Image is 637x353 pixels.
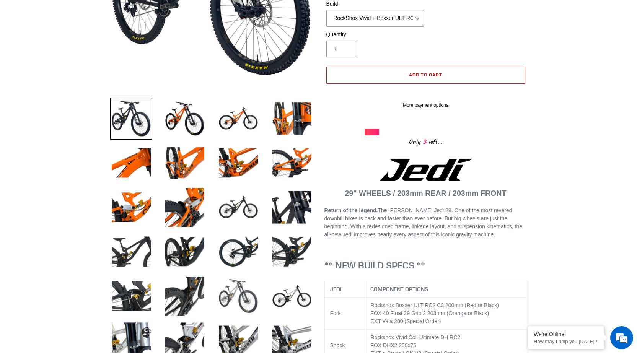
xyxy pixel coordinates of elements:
span: EXT Vaia 200 (Special Order) [370,318,441,324]
img: Load image into Gallery viewer, JEDI 29 - Complete Bike [110,98,152,140]
button: Add to cart [326,67,525,84]
th: COMPONENT OPTIONS [365,281,527,298]
img: Load image into Gallery viewer, JEDI 29 - Complete Bike [217,231,259,273]
th: JEDI [324,281,365,298]
img: Load image into Gallery viewer, JEDI 29 - Complete Bike [217,98,259,140]
h3: ** NEW BUILD SPECS ** [324,260,527,271]
strong: Return of the legend. [324,207,378,213]
img: Load image into Gallery viewer, JEDI 29 - Complete Bike [110,275,152,317]
span: FOX DHX2 250x75 [370,342,416,348]
img: Load image into Gallery viewer, JEDI 29 - Complete Bike [164,275,206,317]
p: How may I help you today? [534,338,599,344]
img: Load image into Gallery viewer, JEDI 29 - Complete Bike [164,231,206,273]
div: Only left... [365,135,487,147]
img: Load image into Gallery viewer, JEDI 29 - Complete Bike [164,98,206,140]
a: More payment options [326,102,525,109]
img: Load image into Gallery viewer, JEDI 29 - Complete Bike [271,231,313,273]
span: Rockshox Boxxer ULT RC2 C3 200mm (Red or Black) [370,302,499,308]
img: Load image into Gallery viewer, JEDI 29 - Complete Bike [217,275,259,317]
span: Add to cart [409,72,442,78]
td: Fork [324,298,365,330]
img: Load image into Gallery viewer, JEDI 29 - Complete Bike [217,186,259,228]
img: Load image into Gallery viewer, JEDI 29 - Complete Bike [271,98,313,140]
img: Load image into Gallery viewer, JEDI 29 - Complete Bike [271,142,313,184]
img: Load image into Gallery viewer, JEDI 29 - Complete Bike [271,275,313,317]
label: Quantity [326,31,424,39]
img: Load image into Gallery viewer, JEDI 29 - Complete Bike [110,186,152,228]
img: Load image into Gallery viewer, JEDI 29 - Complete Bike [110,231,152,273]
span: FOX 40 Float 29 Grip 2 203mm (Orange or Black) [370,310,489,316]
strong: 29" WHEELS / 203mm REAR / 203mm FRONT [345,189,507,197]
img: Load image into Gallery viewer, JEDI 29 - Complete Bike [164,142,206,184]
div: We're Online! [534,331,599,337]
span: 3 [421,137,429,147]
p: The [PERSON_NAME] Jedi 29. One of the most revered downhill bikes is back and faster than ever be... [324,207,527,239]
img: Load image into Gallery viewer, JEDI 29 - Complete Bike [164,186,206,228]
img: Load image into Gallery viewer, JEDI 29 - Complete Bike [271,186,313,228]
img: Jedi Logo [380,159,472,181]
img: Load image into Gallery viewer, JEDI 29 - Complete Bike [217,142,259,184]
span: Rockshox Vivid Coil Ultimate DH RC2 [370,334,460,340]
img: Load image into Gallery viewer, JEDI 29 - Complete Bike [110,142,152,184]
